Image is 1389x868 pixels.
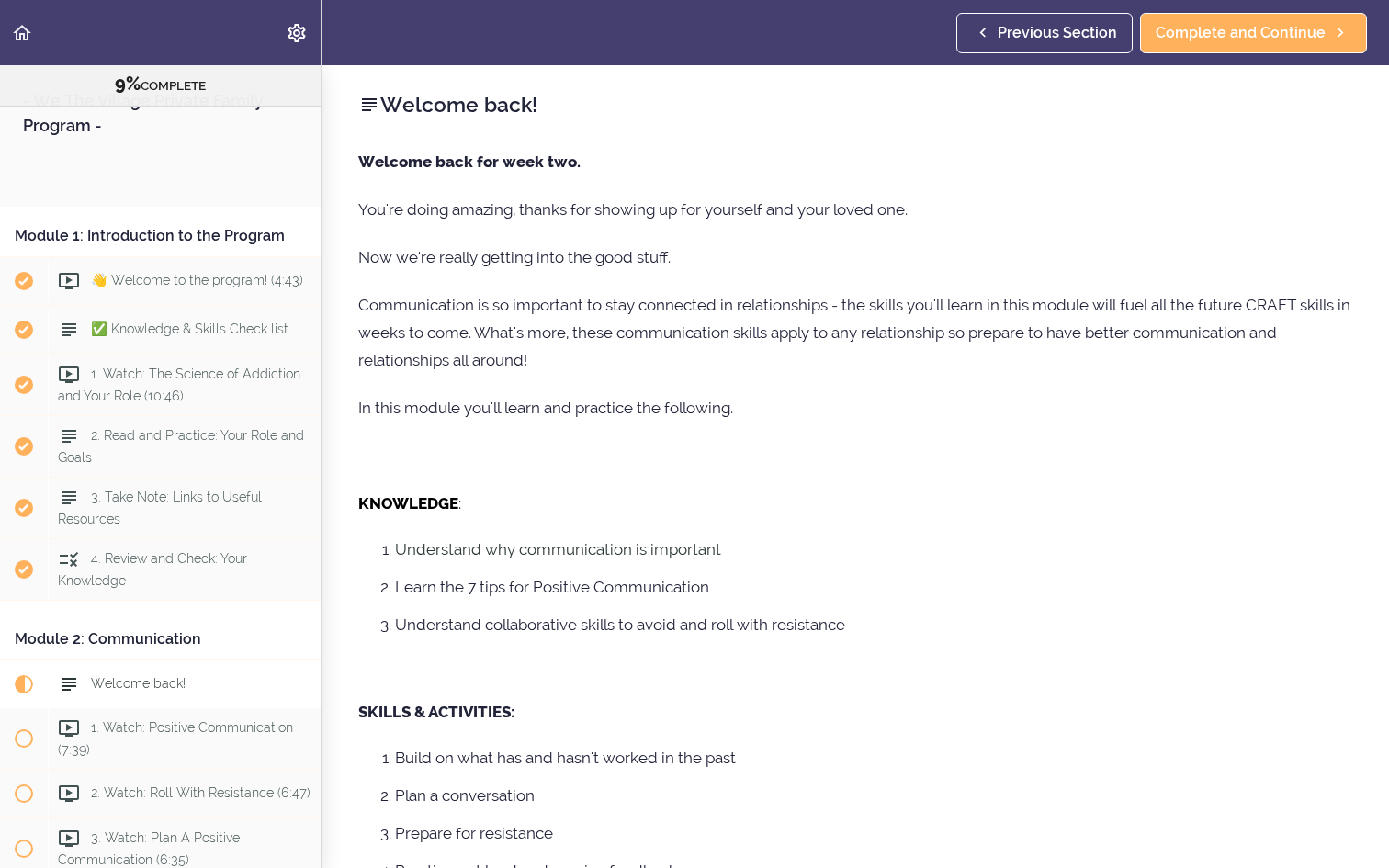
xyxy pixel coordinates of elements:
[58,830,240,866] span: 3. Watch: Plan A Positive Communication (6:35)
[23,73,298,96] div: COMPLETE
[358,196,1352,223] p: You're doing amazing, thanks for showing up for yourself and your loved one.
[956,13,1133,53] a: Previous Section
[58,490,262,525] span: 3. Take Note: Links to Useful Resources
[58,720,293,756] span: 1. Watch: Positive Communication (7:39)
[395,749,736,767] span: Build on what has and hasn't worked in the past
[358,494,458,513] strong: KNOWLEDGE
[1140,13,1367,53] a: Complete and Continue
[998,22,1117,44] span: Previous Section
[91,785,311,800] span: 2. Watch: Roll With Resistance (6:47)
[91,321,288,336] span: ✅ Knowledge & Skills Check list
[358,394,1352,422] p: In this module you'll learn and practice the following.
[286,22,308,44] svg: Settings Menu
[91,676,186,691] span: Welcome back!
[358,703,514,721] strong: SKILLS & ACTIVITIES:
[358,152,581,171] strong: Welcome back for week two.
[395,821,1352,845] li: Prepare for resistance
[395,540,721,558] span: Understand why communication is important
[395,575,1352,599] li: Learn the 7 tips for Positive Communication
[91,273,303,287] span: 👋 Welcome to the program! (4:43)
[1156,22,1326,44] span: Complete and Continue
[395,615,845,634] span: Understand collaborative skills to avoid and roll with resistance
[58,551,247,587] span: 4. Review and Check: Your Knowledge
[358,291,1352,374] p: Communication is so important to stay connected in relationships - the skills you'll learn in thi...
[358,89,1352,120] h2: Welcome back!
[358,243,1352,271] p: Now we're really getting into the good stuff.
[395,786,535,805] span: Plan a conversation
[58,428,304,464] span: 2. Read and Practice: Your Role and Goals
[58,366,300,402] span: 1. Watch: The Science of Addiction and Your Role (10:46)
[458,494,461,513] span: :
[115,73,141,95] span: 9%
[11,22,33,44] svg: Back to course curriculum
